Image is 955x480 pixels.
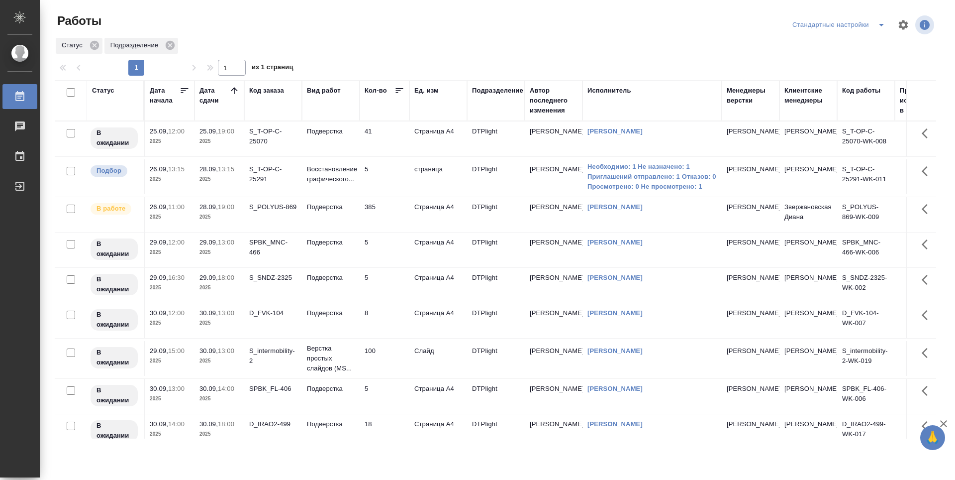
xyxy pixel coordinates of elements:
td: S_SNDZ-2325-WK-002 [837,268,895,303]
p: В ожидании [96,348,132,367]
td: [PERSON_NAME] [525,197,582,232]
div: SPBK_FL-406 [249,384,297,394]
div: Кол-во [365,86,387,96]
td: [PERSON_NAME] [525,341,582,376]
p: 2025 [199,174,239,184]
a: [PERSON_NAME] [587,347,643,355]
td: S_T-OP-C-25291-WK-011 [837,159,895,194]
div: S_T-OP-C-25070 [249,126,297,146]
div: Дата начала [150,86,180,106]
p: 26.09, [150,203,168,211]
button: Здесь прячутся важные кнопки [916,341,940,365]
button: Здесь прячутся важные кнопки [916,303,940,327]
div: SPBK_MNC-466 [249,238,297,257]
p: 18:00 [218,274,234,281]
p: 26.09, [150,165,168,173]
td: DTPlight [467,197,525,232]
p: 13:00 [218,239,234,246]
p: 30.09, [150,420,168,428]
p: Подверстка [307,308,355,318]
p: 25.09, [199,127,218,135]
a: [PERSON_NAME] [587,309,643,317]
td: DTPlight [467,268,525,303]
p: 12:00 [168,239,185,246]
p: Подверстка [307,202,355,212]
td: [PERSON_NAME] [779,303,837,338]
td: Страница А4 [409,414,467,449]
p: 13:00 [218,347,234,355]
div: S_intermobility-2 [249,346,297,366]
td: [PERSON_NAME] [525,379,582,414]
p: 19:00 [218,127,234,135]
td: [PERSON_NAME] [525,303,582,338]
td: [PERSON_NAME] [525,268,582,303]
p: В ожидании [96,239,132,259]
p: Подбор [96,166,121,176]
td: Слайд [409,341,467,376]
td: SPBK_FL-406-WK-006 [837,379,895,414]
p: [PERSON_NAME] [727,126,774,136]
p: Подверстка [307,126,355,136]
p: 2025 [199,318,239,328]
td: DTPlight [467,233,525,267]
p: В работе [96,204,125,214]
p: [PERSON_NAME] [727,202,774,212]
td: [PERSON_NAME] [779,414,837,449]
td: [PERSON_NAME] [779,233,837,267]
p: 2025 [199,429,239,439]
td: Страница А4 [409,233,467,267]
td: [PERSON_NAME] [779,341,837,376]
p: 12:00 [168,127,185,135]
div: Статус [56,38,102,54]
div: Статус [92,86,114,96]
div: Автор последнего изменения [530,86,577,116]
p: [PERSON_NAME] [727,384,774,394]
p: 25.09, [150,127,168,135]
p: [PERSON_NAME] [727,419,774,429]
td: [PERSON_NAME] [525,414,582,449]
p: 2025 [150,136,190,146]
p: 29.09, [150,274,168,281]
td: Страница А4 [409,379,467,414]
td: страница [409,159,467,194]
td: [PERSON_NAME] [779,379,837,414]
div: Код заказа [249,86,284,96]
td: DTPlight [467,303,525,338]
div: D_FVK-104 [249,308,297,318]
p: 15:00 [168,347,185,355]
p: 28.09, [199,165,218,173]
div: Исполнитель назначен, приступать к работе пока рано [90,238,139,261]
td: S_intermobility-2-WK-019 [837,341,895,376]
td: SPBK_MNC-466-WK-006 [837,233,895,267]
p: 2025 [199,356,239,366]
p: В ожидании [96,310,132,330]
td: [PERSON_NAME] [779,121,837,156]
p: 29.09, [199,274,218,281]
td: 5 [360,233,409,267]
button: Здесь прячутся важные кнопки [916,197,940,221]
p: 2025 [150,247,190,257]
div: Вид работ [307,86,341,96]
p: В ожидании [96,385,132,405]
div: Менеджеры верстки [727,86,774,106]
p: 14:00 [218,385,234,392]
p: 30.09, [199,385,218,392]
td: Страница А4 [409,303,467,338]
div: Код работы [842,86,880,96]
td: D_FVK-104-WK-007 [837,303,895,338]
div: split button [790,17,891,33]
td: 385 [360,197,409,232]
p: [PERSON_NAME] [727,273,774,283]
p: 2025 [150,394,190,404]
p: Подверстка [307,419,355,429]
td: DTPlight [467,121,525,156]
span: Посмотреть информацию [915,15,936,34]
div: Клиентские менеджеры [784,86,832,106]
a: [PERSON_NAME] [587,203,643,211]
a: [PERSON_NAME] [587,274,643,281]
a: Необходимо: 1 Не назначено: 1 Приглашений отправлено: 1 Отказов: 0 Просмотрено: 0 Не просмотрено: 1 [587,162,717,192]
div: Ед. изм [414,86,439,96]
p: [PERSON_NAME] [727,238,774,247]
div: S_T-OP-C-25291 [249,164,297,184]
p: В ожидании [96,274,132,294]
